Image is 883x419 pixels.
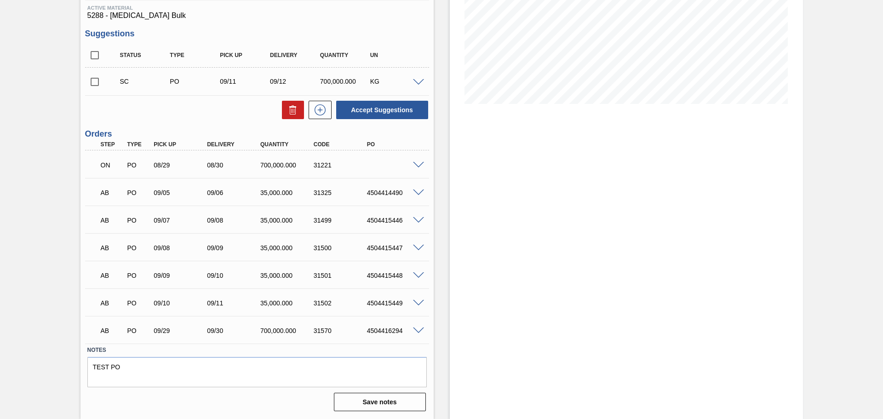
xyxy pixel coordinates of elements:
[205,299,264,307] div: 09/11/2025
[151,299,211,307] div: 09/10/2025
[205,217,264,224] div: 09/08/2025
[311,299,371,307] div: 31502
[151,244,211,252] div: 09/08/2025
[85,129,429,139] h3: Orders
[311,272,371,279] div: 31501
[151,327,211,334] div: 09/29/2025
[87,11,427,20] span: 5288 - [MEDICAL_DATA] Bulk
[368,52,424,58] div: UN
[311,189,371,196] div: 31325
[151,161,211,169] div: 08/29/2025
[277,101,304,119] div: Delete Suggestions
[101,327,124,334] p: AB
[318,52,373,58] div: Quantity
[151,272,211,279] div: 09/09/2025
[258,141,318,148] div: Quantity
[365,272,424,279] div: 4504415448
[125,161,152,169] div: Purchase order
[268,52,323,58] div: Delivery
[365,327,424,334] div: 4504416294
[205,189,264,196] div: 09/06/2025
[101,161,124,169] p: ON
[167,52,223,58] div: Type
[167,78,223,85] div: Purchase order
[205,244,264,252] div: 09/09/2025
[365,299,424,307] div: 4504415449
[98,321,126,341] div: Awaiting Billing
[101,272,124,279] p: AB
[365,244,424,252] div: 4504415447
[311,327,371,334] div: 31570
[98,293,126,313] div: Awaiting Billing
[151,141,211,148] div: Pick up
[98,265,126,286] div: Awaiting Billing
[125,299,152,307] div: Purchase order
[205,327,264,334] div: 09/30/2025
[258,272,318,279] div: 35,000.000
[118,78,173,85] div: Suggestion Created
[125,141,152,148] div: Type
[268,78,323,85] div: 09/12/2025
[218,78,273,85] div: 09/11/2025
[311,244,371,252] div: 31500
[125,327,152,334] div: Purchase order
[218,52,273,58] div: Pick up
[334,393,426,411] button: Save notes
[336,101,428,119] button: Accept Suggestions
[125,217,152,224] div: Purchase order
[101,299,124,307] p: AB
[205,272,264,279] div: 09/10/2025
[125,244,152,252] div: Purchase order
[318,78,373,85] div: 700,000.000
[311,217,371,224] div: 31499
[258,327,318,334] div: 700,000.000
[125,189,152,196] div: Purchase order
[101,189,124,196] p: AB
[365,189,424,196] div: 4504414490
[98,210,126,230] div: Awaiting Billing
[258,161,318,169] div: 700,000.000
[98,238,126,258] div: Awaiting Billing
[98,141,126,148] div: Step
[365,217,424,224] div: 4504415446
[258,189,318,196] div: 35,000.000
[125,272,152,279] div: Purchase order
[85,29,429,39] h3: Suggestions
[87,344,427,357] label: Notes
[151,189,211,196] div: 09/05/2025
[304,101,332,119] div: New suggestion
[98,183,126,203] div: Awaiting Billing
[205,141,264,148] div: Delivery
[151,217,211,224] div: 09/07/2025
[87,357,427,387] textarea: TEST PO
[101,244,124,252] p: AB
[98,155,126,175] div: Negotiating Order
[205,161,264,169] div: 08/30/2025
[368,78,424,85] div: KG
[365,141,424,148] div: PO
[258,299,318,307] div: 35,000.000
[258,217,318,224] div: 35,000.000
[258,244,318,252] div: 35,000.000
[332,100,429,120] div: Accept Suggestions
[311,141,371,148] div: Code
[311,161,371,169] div: 31221
[101,217,124,224] p: AB
[87,5,427,11] span: Active Material
[118,52,173,58] div: Status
